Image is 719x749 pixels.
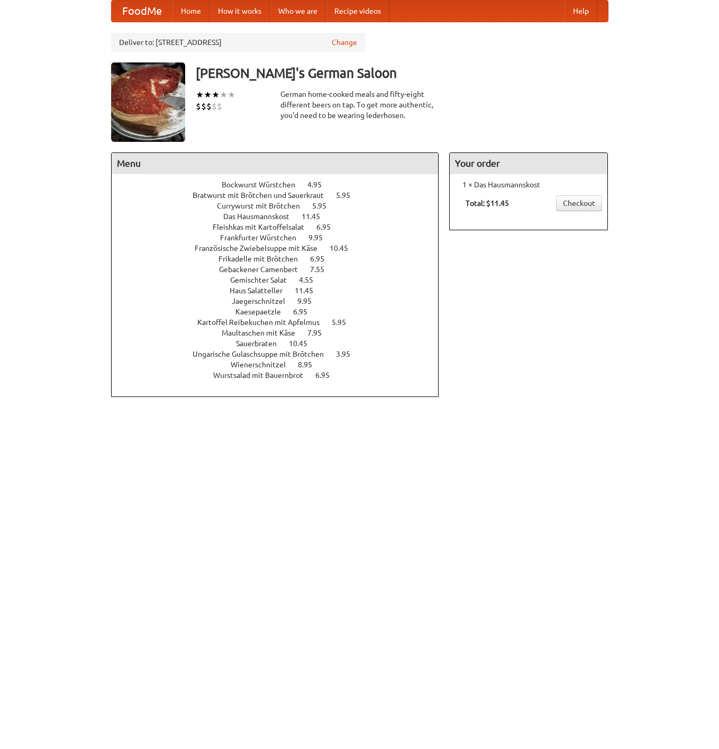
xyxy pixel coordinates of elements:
a: Fleishkas mit Kartoffelsalat 6.95 [213,223,350,231]
span: 6.95 [293,308,318,316]
span: Wienerschnitzel [231,360,296,369]
span: Wurstsalad mit Bauernbrot [213,371,314,380]
a: Recipe videos [326,1,389,22]
span: Das Hausmannskost [223,212,300,221]
a: Checkout [556,195,602,211]
span: 8.95 [298,360,323,369]
li: $ [201,101,206,112]
a: Home [172,1,210,22]
span: Französische Zwiebelsuppe mit Käse [195,244,328,252]
div: German home-cooked meals and fifty-eight different beers on tap. To get more authentic, you'd nee... [280,89,439,121]
span: 11.45 [295,286,324,295]
span: 5.95 [312,202,337,210]
li: ★ [220,89,227,101]
a: Wurstsalad mit Bauernbrot 6.95 [213,371,349,380]
a: Gebackener Camenbert 7.55 [219,265,344,274]
a: Help [565,1,597,22]
span: Ungarische Gulaschsuppe mit Brötchen [193,350,334,358]
li: ★ [212,89,220,101]
a: Haus Salatteller 11.45 [230,286,333,295]
a: FoodMe [112,1,172,22]
span: Frankfurter Würstchen [220,233,307,242]
span: Bockwurst Würstchen [222,181,306,189]
a: Kartoffel Reibekuchen mit Apfelmus 5.95 [197,318,366,327]
span: Maultaschen mit Käse [222,329,306,337]
a: Bockwurst Würstchen 4.95 [222,181,341,189]
a: Wienerschnitzel 8.95 [231,360,332,369]
span: 6.95 [310,255,335,263]
h4: Menu [112,153,439,174]
span: 9.95 [297,297,322,305]
span: Sauerbraten [236,339,287,348]
div: Deliver to: [STREET_ADDRESS] [111,33,365,52]
a: Jaegerschnitzel 9.95 [232,297,331,305]
span: 7.95 [307,329,332,337]
li: $ [206,101,212,112]
a: Bratwurst mit Brötchen und Sauerkraut 5.95 [193,191,370,200]
a: Sauerbraten 10.45 [236,339,327,348]
span: 4.95 [307,181,332,189]
span: Bratwurst mit Brötchen und Sauerkraut [193,191,334,200]
li: ★ [196,89,204,101]
span: 10.45 [289,339,318,348]
a: Französische Zwiebelsuppe mit Käse 10.45 [195,244,368,252]
span: 5.95 [336,191,361,200]
img: angular.jpg [111,62,185,142]
span: Kaesepaetzle [235,308,292,316]
a: Currywurst mit Brötchen 5.95 [217,202,346,210]
a: Frankfurter Würstchen 9.95 [220,233,342,242]
span: 9.95 [308,233,333,242]
li: $ [217,101,222,112]
li: ★ [204,89,212,101]
h3: [PERSON_NAME]'s German Saloon [196,62,608,84]
a: Change [332,37,357,48]
span: Currywurst mit Brötchen [217,202,311,210]
li: ★ [227,89,235,101]
span: 10.45 [330,244,359,252]
span: Gebackener Camenbert [219,265,308,274]
li: $ [212,101,217,112]
a: Kaesepaetzle 6.95 [235,308,327,316]
span: Haus Salatteller [230,286,293,295]
a: Who we are [270,1,326,22]
span: 11.45 [302,212,331,221]
a: How it works [210,1,270,22]
span: Gemischter Salat [230,276,297,284]
span: 7.55 [310,265,335,274]
a: Maultaschen mit Käse 7.95 [222,329,341,337]
span: 4.55 [299,276,324,284]
li: 1 × Das Hausmannskost [455,179,602,190]
span: Jaegerschnitzel [232,297,296,305]
span: 3.95 [336,350,361,358]
span: 6.95 [315,371,340,380]
a: Frikadelle mit Brötchen 6.95 [219,255,344,263]
span: Fleishkas mit Kartoffelsalat [213,223,315,231]
a: Das Hausmannskost 11.45 [223,212,340,221]
span: Frikadelle mit Brötchen [219,255,308,263]
a: Ungarische Gulaschsuppe mit Brötchen 3.95 [193,350,370,358]
h4: Your order [450,153,607,174]
a: Gemischter Salat 4.55 [230,276,333,284]
b: Total: $11.45 [466,199,509,207]
span: Kartoffel Reibekuchen mit Apfelmus [197,318,330,327]
span: 5.95 [332,318,357,327]
li: $ [196,101,201,112]
span: 6.95 [316,223,341,231]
